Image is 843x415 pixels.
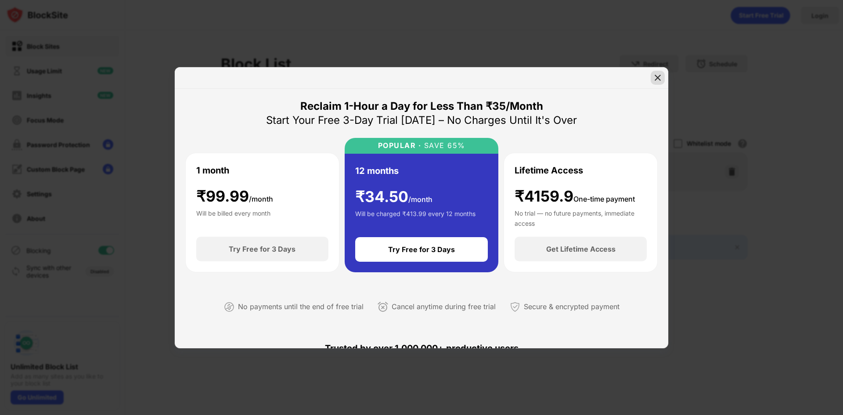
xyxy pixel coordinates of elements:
[392,300,496,313] div: Cancel anytime during free trial
[229,245,295,253] div: Try Free for 3 Days
[388,245,455,254] div: Try Free for 3 Days
[378,302,388,312] img: cancel-anytime
[408,195,432,204] span: /month
[300,99,543,113] div: Reclaim 1-Hour a Day for Less Than ₹35/Month
[573,195,635,203] span: One-time payment
[421,141,465,150] div: SAVE 65%
[266,113,577,127] div: Start Your Free 3-Day Trial [DATE] – No Charges Until It's Over
[515,209,647,226] div: No trial — no future payments, immediate access
[355,188,432,206] div: ₹ 34.50
[238,300,364,313] div: No payments until the end of free trial
[524,300,620,313] div: Secure & encrypted payment
[510,302,520,312] img: secured-payment
[224,302,234,312] img: not-paying
[546,245,616,253] div: Get Lifetime Access
[515,188,635,206] div: ₹4159.9
[196,188,273,206] div: ₹ 99.99
[196,209,270,226] div: Will be billed every month
[185,327,658,369] div: Trusted by over 1,000,000+ productive users
[378,141,421,150] div: POPULAR ·
[249,195,273,203] span: /month
[355,164,399,177] div: 12 months
[196,164,229,177] div: 1 month
[515,164,583,177] div: Lifetime Access
[355,209,476,227] div: Will be charged ₹413.99 every 12 months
